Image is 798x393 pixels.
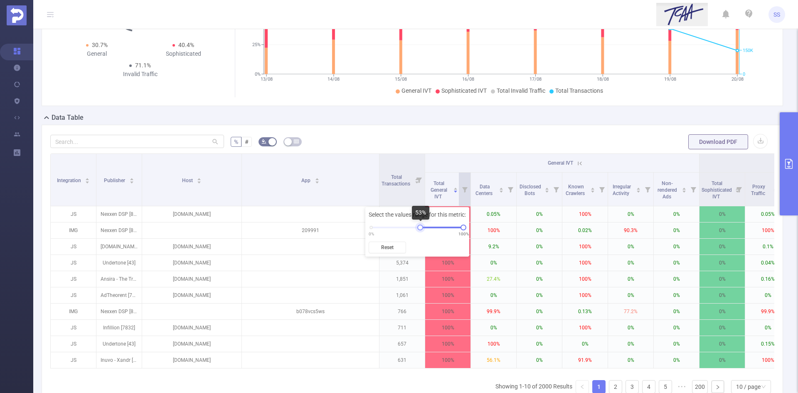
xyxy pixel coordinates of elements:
[699,255,745,271] p: 0%
[664,77,676,82] tspan: 19/08
[425,320,470,336] p: 100%
[562,287,608,303] p: 100%
[51,239,96,255] p: JS
[643,381,655,393] a: 4
[699,304,745,319] p: 0%
[517,352,562,368] p: 0%
[608,320,653,336] p: 0%
[425,271,470,287] p: 100%
[499,186,504,191] div: Sort
[699,336,745,352] p: 0%
[609,381,622,393] a: 2
[96,206,142,222] p: Nexxen DSP [8605]
[54,49,140,58] div: General
[745,239,791,255] p: 0.1%
[608,271,653,287] p: 0%
[51,271,96,287] p: JS
[608,304,653,319] p: 77.2%
[699,239,745,255] p: 0%
[328,77,340,82] tspan: 14/08
[401,87,431,94] span: General IVT
[379,304,425,319] p: 766
[261,139,266,144] i: icon: bg-colors
[608,336,653,352] p: 0%
[654,336,699,352] p: 0%
[751,184,766,196] span: Proxy Traffic
[566,184,586,196] span: Known Crawlers
[659,381,672,393] a: 5
[745,304,791,319] p: 99.9%
[142,352,241,368] p: [DOMAIN_NAME]
[654,304,699,319] p: 0%
[301,178,312,183] span: App
[178,42,194,48] span: 40.4%
[517,239,562,255] p: 0%
[562,222,608,238] p: 0.02%
[255,72,261,77] tspan: 0%
[545,186,549,189] i: icon: caret-up
[425,255,470,271] p: 100%
[471,320,516,336] p: 0%
[529,77,541,82] tspan: 17/08
[550,173,562,206] i: Filter menu
[475,184,494,196] span: Data Centers
[412,206,429,220] div: 53%
[96,320,142,336] p: Infillion [7832]
[315,177,320,179] i: icon: caret-up
[555,87,603,94] span: Total Transactions
[51,304,96,319] p: IMG
[642,173,653,206] i: Filter menu
[471,222,516,238] p: 100%
[517,320,562,336] p: 0%
[135,62,151,69] span: 71.1%
[379,320,425,336] p: 711
[590,186,595,191] div: Sort
[379,336,425,352] p: 657
[260,77,272,82] tspan: 13/08
[245,138,249,145] span: #
[96,222,142,238] p: Nexxen DSP [8605]
[96,239,142,255] p: [DOMAIN_NAME] Inc [2616]
[702,180,732,200] span: Total Sophisticated IVT
[471,304,516,319] p: 99.9%
[654,239,699,255] p: 0%
[654,352,699,368] p: 0%
[182,178,194,183] span: Host
[142,287,241,303] p: [DOMAIN_NAME]
[97,70,183,79] div: Invalid Traffic
[425,336,470,352] p: 100%
[459,173,470,206] i: Filter menu
[591,186,595,189] i: icon: caret-up
[773,6,780,23] span: SS
[743,24,753,30] tspan: 300K
[687,173,699,206] i: Filter menu
[379,352,425,368] p: 631
[520,184,541,196] span: Disclosed Bots
[50,135,224,148] input: Search...
[252,42,261,48] tspan: 25%
[96,336,142,352] p: Undertone [43]
[315,177,320,182] div: Sort
[733,173,745,206] i: Filter menu
[471,239,516,255] p: 9.2%
[453,186,458,191] div: Sort
[129,177,134,182] div: Sort
[462,77,474,82] tspan: 16/08
[51,206,96,222] p: JS
[715,385,720,390] i: icon: right
[431,180,447,200] span: Total General IVT
[699,287,745,303] p: 0%
[379,271,425,287] p: 1,851
[441,87,487,94] span: Sophisticated IVT
[562,352,608,368] p: 91.9%
[197,180,202,183] i: icon: caret-down
[596,173,608,206] i: Filter menu
[379,287,425,303] p: 1,061
[142,271,241,287] p: [DOMAIN_NAME]
[608,255,653,271] p: 0%
[517,206,562,222] p: 0%
[499,186,504,189] i: icon: caret-up
[51,320,96,336] p: JS
[517,336,562,352] p: 0%
[745,287,791,303] p: 0%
